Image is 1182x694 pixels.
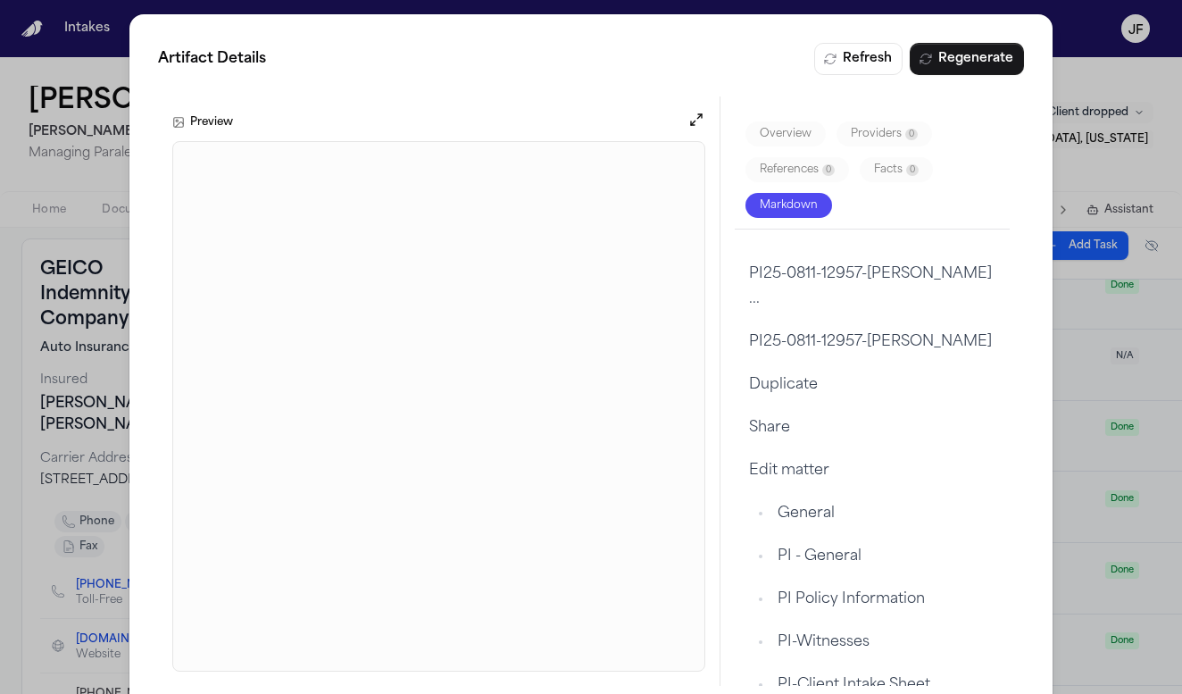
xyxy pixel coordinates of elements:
p: PI25-0811-12957-[PERSON_NAME] [749,330,995,355]
div: SectionHeader (/page/0/SectionHeader/4) [749,458,995,483]
div: ListItem (/page/0/ListItem/7) [749,587,995,612]
button: References0 [745,157,849,182]
span: 0 [906,164,919,176]
h3: Preview [190,115,233,130]
div: SectionHeader (/page/0/SectionHeader/0) [749,262,995,312]
li: PI-Witnesses [772,630,995,655]
p: Share [749,415,995,440]
button: Overview [745,121,826,146]
button: Regenerate Digest [910,43,1024,75]
button: Providers0 [837,121,932,146]
div: ListItem (/page/0/ListItem/6) [749,544,995,569]
span: Artifact Details [158,48,266,70]
div: SectionHeader (/page/0/SectionHeader/2) [749,372,995,397]
div: ListItem (/page/0/ListItem/8) [749,630,995,655]
p: Edit matter [749,458,995,483]
span: 0 [905,129,918,140]
button: Refresh Digest [814,43,903,75]
div: SectionHeader (/page/0/SectionHeader/3) [749,415,995,440]
div: SectionHeader (/page/0/SectionHeader/1) [749,330,995,355]
li: General [772,501,995,526]
iframe: PI25-0811-12957-Cristopher Castro Arredondo - Custom Fields _ Clio.pdf [173,142,704,671]
button: Facts0 [860,157,933,182]
p: PI25-0811-12957-[PERSON_NAME] ... [749,262,995,312]
div: ListItem (/page/0/ListItem/5) [749,501,995,526]
li: PI Policy Information [772,587,995,612]
span: 0 [822,164,835,176]
p: Duplicate [749,372,995,397]
button: Open preview [687,111,705,129]
button: Markdown [745,193,832,218]
li: PI - General [772,544,995,569]
button: Open preview [687,111,705,134]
